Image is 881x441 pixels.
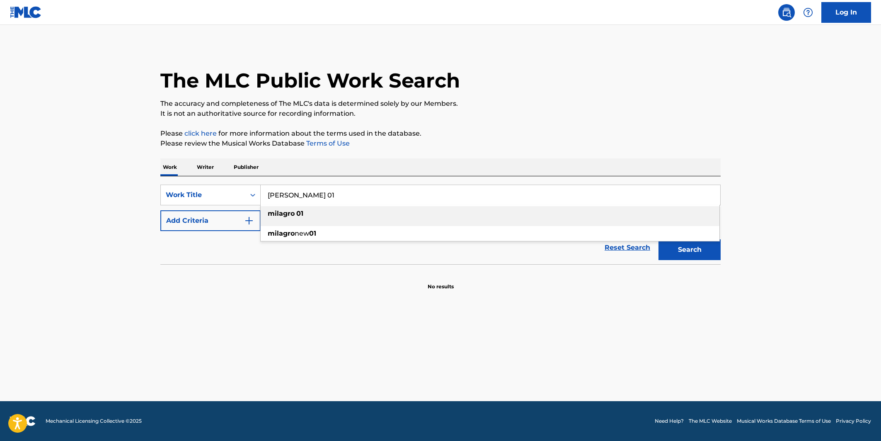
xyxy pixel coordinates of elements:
[296,210,303,217] strong: 01
[10,6,42,18] img: MLC Logo
[295,229,309,237] span: new
[160,158,179,176] p: Work
[689,417,732,425] a: The MLC Website
[160,99,721,109] p: The accuracy and completeness of The MLC's data is determined solely by our Members.
[803,7,813,17] img: help
[184,129,217,137] a: click here
[821,2,871,23] a: Log In
[160,139,721,149] p: Please review the Musical Works Database
[268,210,295,217] strong: milagro
[305,139,350,147] a: Terms of Use
[160,109,721,119] p: It is not an authoritative source for recording information.
[10,416,36,426] img: logo
[46,417,142,425] span: Mechanical Licensing Collective © 2025
[160,185,721,264] form: Search Form
[268,229,295,237] strong: milagro
[194,158,216,176] p: Writer
[800,4,816,21] div: Help
[160,68,460,93] h1: The MLC Public Work Search
[231,158,261,176] p: Publisher
[836,417,871,425] a: Privacy Policy
[309,229,316,237] strong: 01
[160,210,261,231] button: Add Criteria
[737,417,831,425] a: Musical Works Database Terms of Use
[600,239,654,257] a: Reset Search
[428,273,454,290] p: No results
[658,239,721,260] button: Search
[160,129,721,139] p: Please for more information about the terms used in the database.
[782,7,791,17] img: search
[778,4,795,21] a: Public Search
[655,417,684,425] a: Need Help?
[244,216,254,226] img: 9d2ae6d4665cec9f34b9.svg
[166,190,240,200] div: Work Title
